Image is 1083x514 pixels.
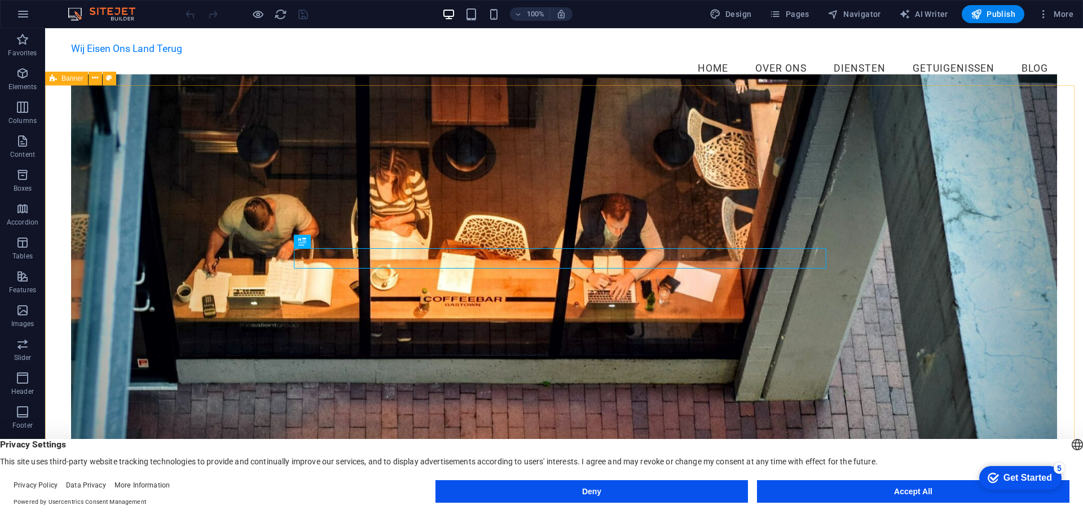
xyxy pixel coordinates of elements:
[1038,8,1073,20] span: More
[895,5,953,23] button: AI Writer
[12,252,33,261] p: Tables
[1033,5,1078,23] button: More
[26,466,40,469] button: 3
[827,8,881,20] span: Navigator
[11,319,34,328] p: Images
[26,439,40,442] button: 1
[65,7,149,21] img: Editor Logo
[33,12,82,23] div: Get Started
[10,150,35,159] p: Content
[8,116,37,125] p: Columns
[899,8,948,20] span: AI Writer
[9,285,36,295] p: Features
[962,5,1024,23] button: Publish
[9,6,91,29] div: Get Started 5 items remaining, 0% complete
[527,7,545,21] h6: 100%
[61,75,83,82] span: Banner
[823,5,886,23] button: Navigator
[556,9,566,19] i: On resize automatically adjust zoom level to fit chosen device.
[12,421,33,430] p: Footer
[274,7,287,21] button: reload
[510,7,550,21] button: 100%
[14,353,32,362] p: Slider
[971,8,1015,20] span: Publish
[11,387,34,396] p: Header
[765,5,813,23] button: Pages
[274,8,287,21] i: Reload page
[710,8,752,20] span: Design
[14,184,32,193] p: Boxes
[83,2,95,14] div: 5
[251,7,265,21] button: Click here to leave preview mode and continue editing
[7,218,38,227] p: Accordion
[769,8,809,20] span: Pages
[26,453,40,455] button: 2
[705,5,756,23] button: Design
[8,82,37,91] p: Elements
[8,49,37,58] p: Favorites
[705,5,756,23] div: Design (Ctrl+Alt+Y)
